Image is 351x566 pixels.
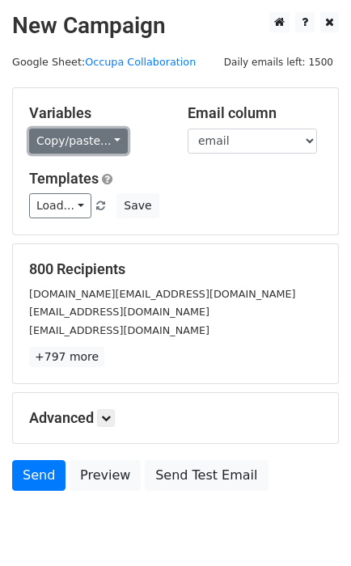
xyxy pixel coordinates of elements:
iframe: Chat Widget [270,488,351,566]
h5: Advanced [29,409,322,427]
a: Daily emails left: 1500 [218,56,339,68]
a: Copy/paste... [29,129,128,154]
a: Templates [29,170,99,187]
span: Daily emails left: 1500 [218,53,339,71]
button: Save [116,193,159,218]
a: Occupa Collaboration [85,56,196,68]
h5: Variables [29,104,163,122]
a: Send Test Email [145,460,268,491]
small: Google Sheet: [12,56,196,68]
a: +797 more [29,347,104,367]
small: [DOMAIN_NAME][EMAIL_ADDRESS][DOMAIN_NAME] [29,288,295,300]
a: Preview [70,460,141,491]
small: [EMAIL_ADDRESS][DOMAIN_NAME] [29,324,209,336]
h5: 800 Recipients [29,260,322,278]
small: [EMAIL_ADDRESS][DOMAIN_NAME] [29,306,209,318]
h2: New Campaign [12,12,339,40]
div: 聊天小组件 [270,488,351,566]
a: Send [12,460,66,491]
a: Load... [29,193,91,218]
h5: Email column [188,104,322,122]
